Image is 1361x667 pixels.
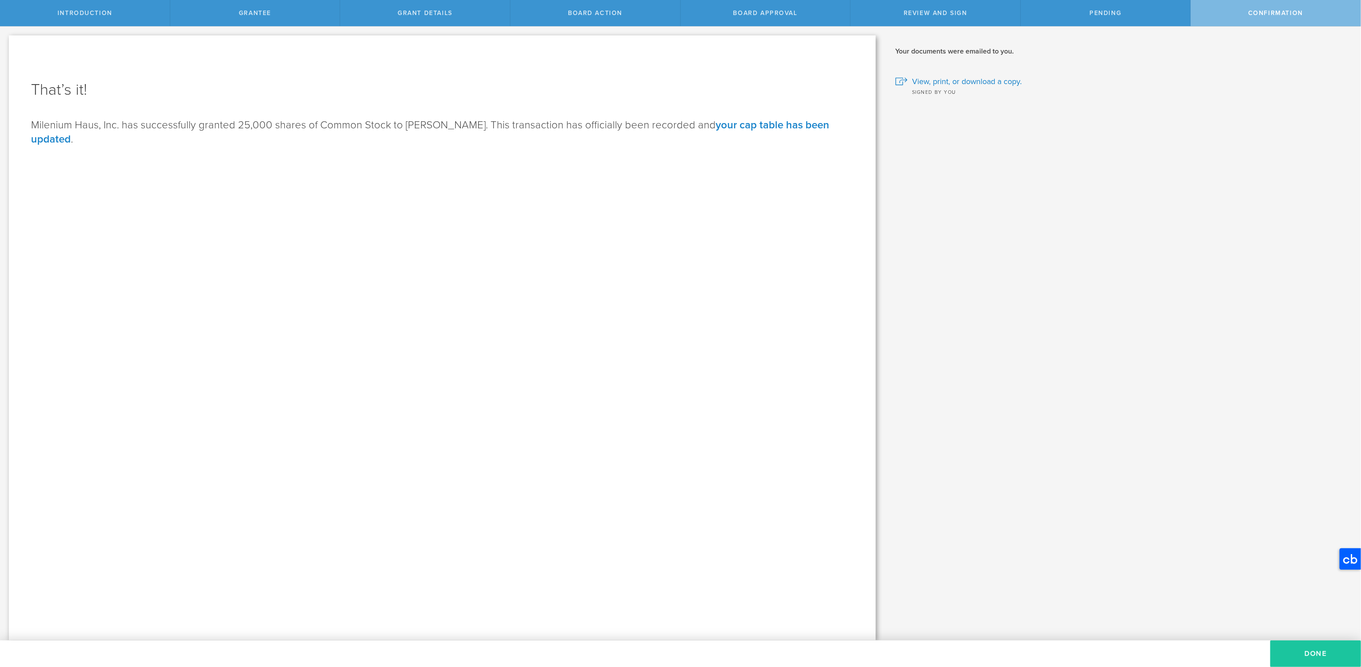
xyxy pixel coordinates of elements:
button: Done [1270,640,1361,667]
span: Review and Sign [904,9,967,17]
div: Signed by you [895,87,1348,96]
span: Confirmation [1248,9,1303,17]
span: Introduction [58,9,112,17]
span: Grant Details [398,9,452,17]
h1: That’s it! [31,79,854,100]
h2: Your documents were emailed to you. [895,46,1348,56]
span: Board Approval [733,9,797,17]
p: Milenium Haus, Inc. has successfully granted 25,000 shares of Common Stock to [PERSON_NAME]. This... [31,118,854,147]
span: Board Action [568,9,622,17]
span: Pending [1090,9,1122,17]
span: View, print, or download a copy. [912,76,1022,87]
span: Grantee [239,9,271,17]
